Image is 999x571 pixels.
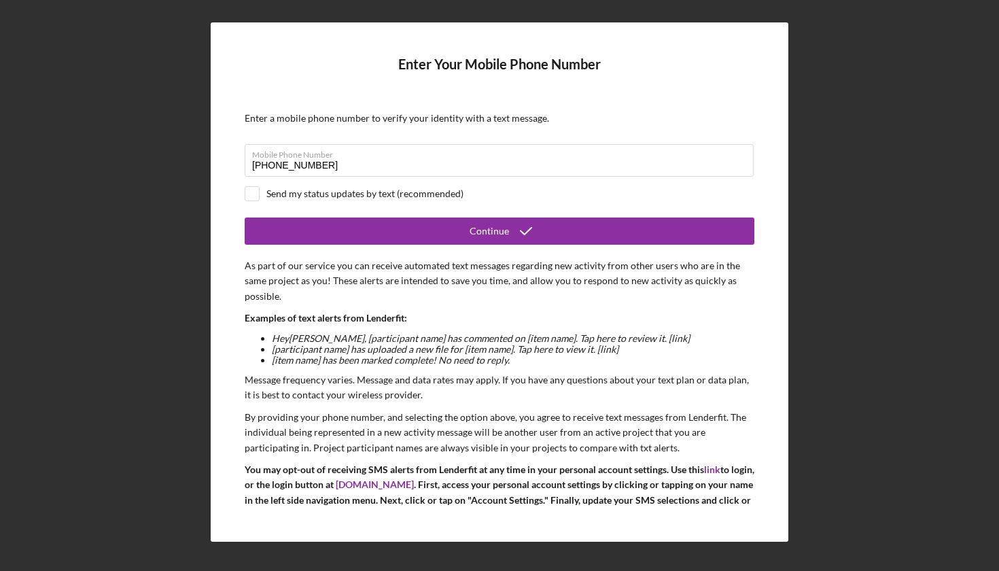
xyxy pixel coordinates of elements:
p: By providing your phone number, and selecting the option above, you agree to receive text message... [245,410,754,455]
div: Continue [470,218,509,245]
a: [DOMAIN_NAME] [336,479,414,490]
div: Enter a mobile phone number to verify your identity with a text message. [245,113,754,124]
button: Continue [245,218,754,245]
div: Send my status updates by text (recommended) [266,188,463,199]
p: Message frequency varies. Message and data rates may apply. If you have any questions about your ... [245,373,754,403]
li: Hey [PERSON_NAME] , [participant name] has commented on [item name]. Tap here to review it. [link] [272,333,754,344]
h4: Enter Your Mobile Phone Number [245,56,754,92]
p: You may opt-out of receiving SMS alerts from Lenderfit at any time in your personal account setti... [245,462,754,523]
li: [participant name] has uploaded a new file for [item name]. Tap here to view it. [link] [272,344,754,355]
a: link [704,464,720,475]
label: Mobile Phone Number [252,145,754,160]
li: [item name] has been marked complete! No need to reply. [272,355,754,366]
p: As part of our service you can receive automated text messages regarding new activity from other ... [245,258,754,304]
p: Examples of text alerts from Lenderfit: [245,311,754,326]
